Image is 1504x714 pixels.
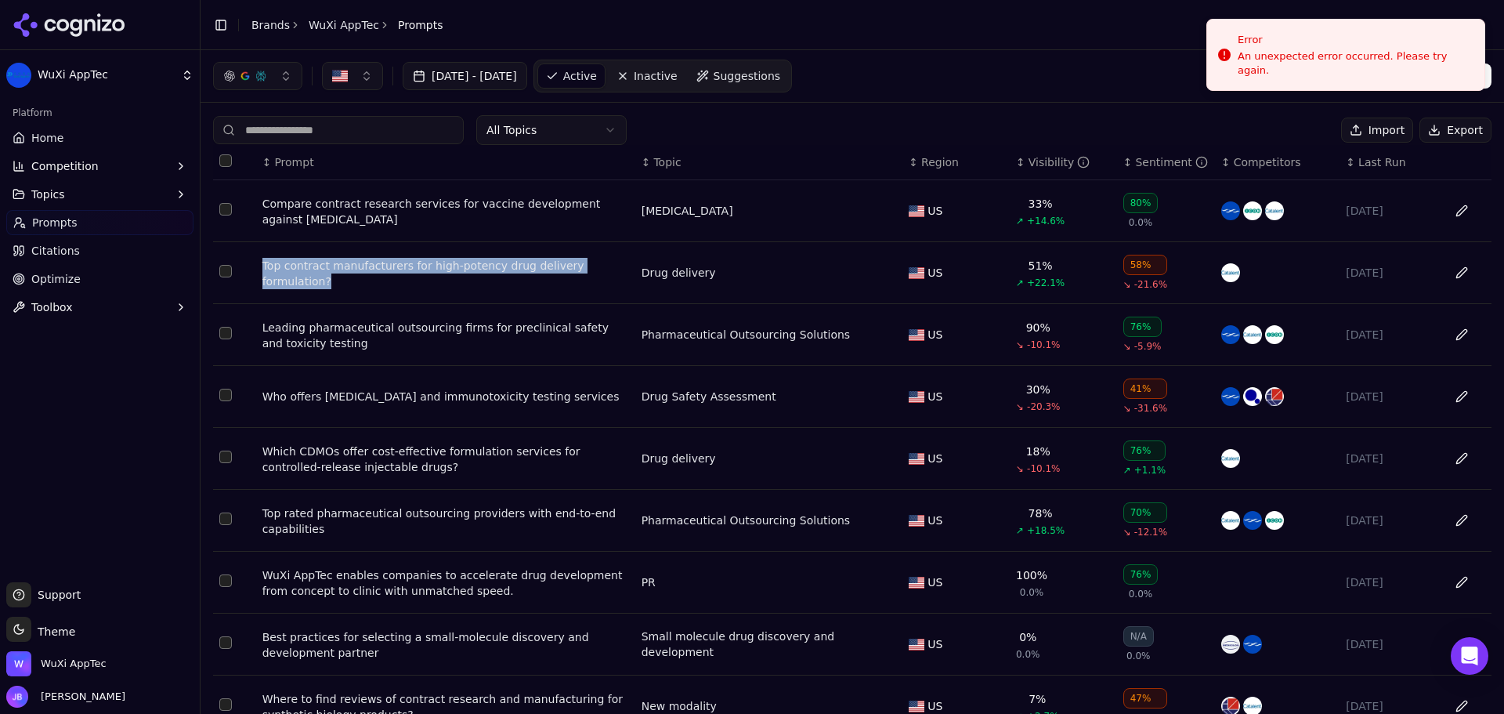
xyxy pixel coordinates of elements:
div: ↕Visibility [1016,154,1111,170]
th: brandMentionRate [1010,145,1117,180]
span: Prompt [274,154,313,170]
a: WuXi AppTec enables companies to accelerate drug development from concept to clinic with unmatche... [262,567,629,599]
div: Who offers [MEDICAL_DATA] and immunotoxicity testing services [262,389,629,404]
button: Select row 3 [219,327,232,339]
span: 0.0% [1016,648,1040,661]
span: WuXi AppTec [41,657,107,671]
div: N/A [1123,626,1154,647]
a: Home [6,125,193,150]
th: Last Run [1339,145,1437,180]
div: ↕Topic [642,154,897,170]
span: US [927,574,942,590]
div: 41% [1123,379,1168,399]
button: Select row 7 [219,574,232,587]
div: 58% [1123,255,1168,275]
span: -5.9% [1134,340,1162,353]
span: 0.0% [1129,588,1153,600]
button: Edit in sheet [1449,508,1474,533]
a: New modality [642,698,717,714]
span: -10.1% [1027,339,1060,351]
div: Open Intercom Messenger [1451,637,1488,675]
img: US [332,68,348,84]
a: Drug Safety Assessment [642,389,776,404]
a: Which CDMOs offer cost-effective formulation services for controlled-release injectable drugs? [262,444,629,475]
div: Drug delivery [642,451,716,466]
button: Edit in sheet [1449,570,1474,595]
button: Open user button [6,686,125,708]
span: ↘ [1123,402,1131,415]
button: Select row 8 [219,636,232,649]
img: catalent [1221,511,1240,530]
a: PR [642,574,656,590]
span: US [927,265,942,281]
img: icon plc [1265,325,1284,344]
a: Optimize [6,266,193,292]
div: 33% [1029,196,1053,212]
div: ↕Last Run [1346,154,1431,170]
div: [DATE] [1346,327,1431,343]
button: Edit in sheet [1449,446,1474,471]
span: +22.1% [1027,277,1065,289]
img: catalent [1243,325,1262,344]
div: [DATE] [1346,513,1431,528]
img: US flag [909,205,924,217]
div: Best practices for selecting a small-molecule discovery and development partner [262,629,629,661]
a: Active [537,63,606,89]
th: Prompt [256,145,635,180]
button: Select row 1 [219,203,232,216]
span: +18.5% [1027,524,1065,537]
a: Leading pharmaceutical outsourcing firms for preclinical safety and toxicity testing [262,320,629,351]
span: ↗ [1016,215,1024,227]
span: Topic [653,154,681,170]
div: 18% [1026,444,1050,459]
img: US flag [909,639,924,651]
span: +1.1% [1134,464,1166,477]
div: Top rated pharmaceutical outsourcing providers with end-to-end capabilities [262,506,629,537]
button: Select row 6 [219,513,232,525]
button: Select all rows [219,154,232,167]
div: [DATE] [1346,203,1431,219]
span: Topics [31,187,65,202]
span: Optimize [31,271,81,287]
img: US flag [909,267,924,279]
a: Top contract manufacturers for high-potency drug delivery formulation? [262,258,629,289]
span: -10.1% [1027,462,1060,475]
span: US [927,513,942,528]
th: Region [902,145,1010,180]
div: An unexpected error occurred. Please try again. [1238,49,1472,78]
img: US flag [909,577,924,589]
div: 90% [1026,320,1050,335]
div: 47% [1123,688,1168,709]
img: US flag [909,453,924,465]
button: Edit in sheet [1449,198,1474,223]
div: Sentiment [1135,154,1207,170]
span: US [927,389,942,404]
img: evotec [1243,387,1262,406]
div: Small molecule drug discovery and development [642,629,878,660]
img: US flag [909,329,924,341]
div: [DATE] [1346,265,1431,281]
div: ↕Sentiment [1123,154,1209,170]
span: Competition [31,158,99,174]
div: [DATE] [1346,389,1431,404]
span: -31.6% [1134,402,1167,415]
div: 30% [1026,382,1050,397]
button: Select row 5 [219,451,232,463]
img: charles river laboratories [1221,201,1240,220]
a: [MEDICAL_DATA] [642,203,733,219]
a: Inactive [609,63,685,89]
img: catalent [1221,263,1240,282]
button: Select row 2 [219,265,232,277]
span: Region [921,154,959,170]
span: ↗ [1016,277,1024,289]
div: 51% [1029,258,1053,274]
div: 100% [1016,567,1047,583]
div: [DATE] [1346,451,1431,466]
div: 78% [1029,506,1053,521]
button: Edit in sheet [1449,632,1474,657]
div: Pharmaceutical Outsourcing Solutions [642,513,851,528]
